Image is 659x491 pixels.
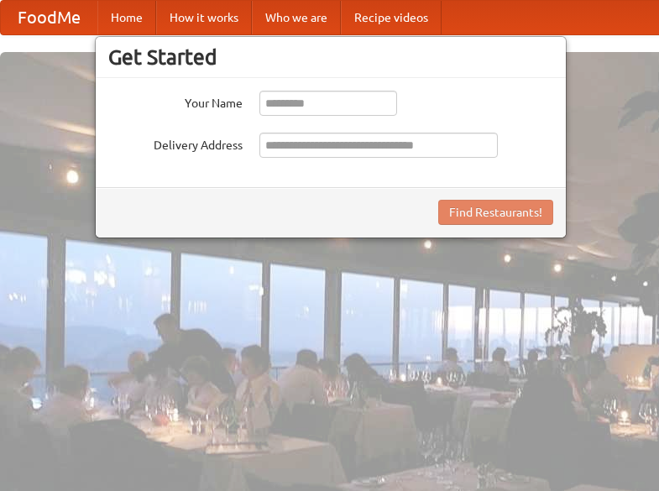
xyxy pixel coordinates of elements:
[252,1,341,34] a: Who we are
[156,1,252,34] a: How it works
[341,1,442,34] a: Recipe videos
[108,133,243,154] label: Delivery Address
[108,91,243,112] label: Your Name
[438,200,553,225] button: Find Restaurants!
[97,1,156,34] a: Home
[1,1,97,34] a: FoodMe
[108,44,553,70] h3: Get Started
